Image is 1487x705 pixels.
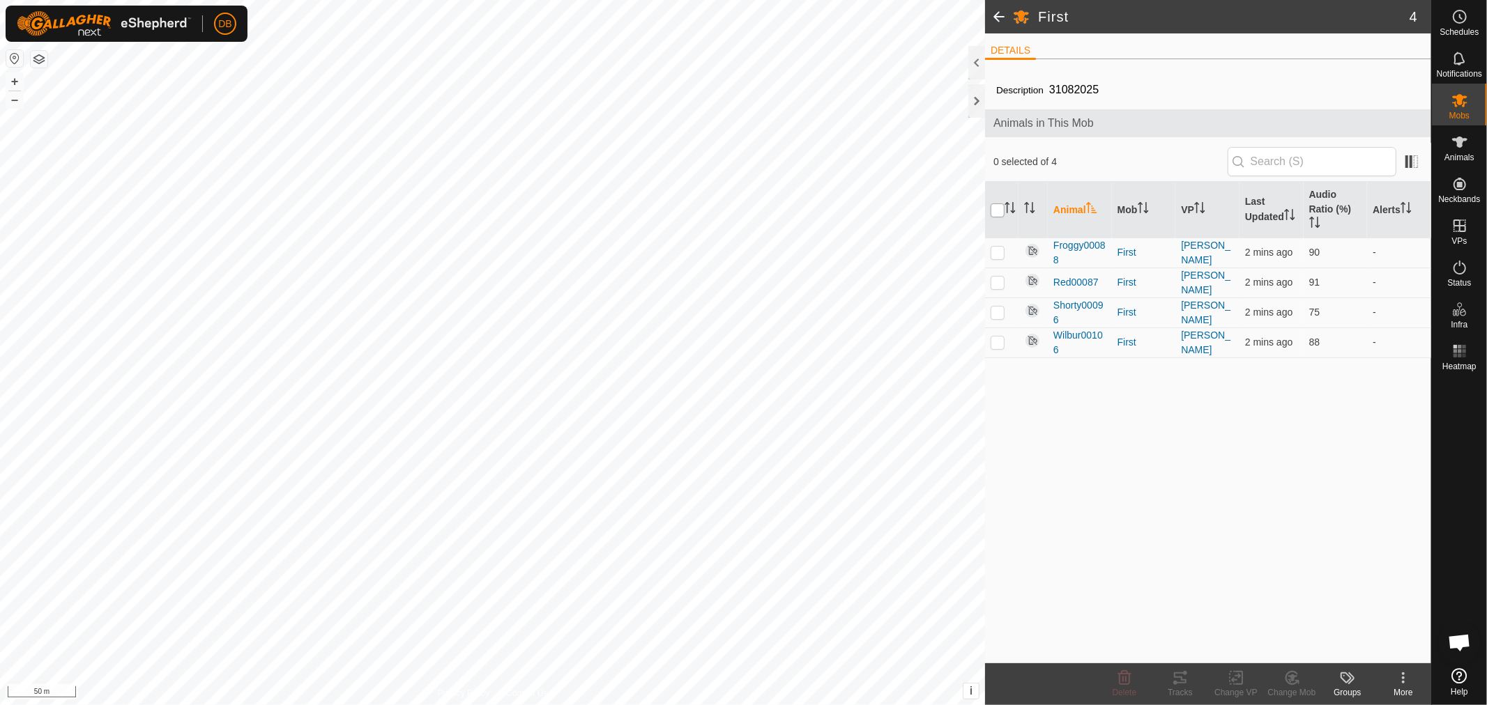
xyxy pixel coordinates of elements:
p-sorticon: Activate to sort [1194,204,1205,215]
a: [PERSON_NAME] [1181,300,1230,325]
div: Change VP [1208,686,1264,699]
span: 88 [1309,336,1320,348]
div: More [1375,686,1431,699]
span: 90 [1309,247,1320,258]
th: Mob [1112,182,1176,238]
th: Alerts [1367,182,1431,238]
span: Neckbands [1438,195,1480,203]
button: – [6,91,23,108]
button: Map Layers [31,51,47,68]
span: Delete [1113,688,1137,697]
span: Notifications [1437,70,1482,78]
th: VP [1175,182,1240,238]
span: DB [218,17,231,31]
button: Reset Map [6,50,23,67]
td: - [1367,327,1431,357]
span: 24 Sept 2025, 7:54 pm [1245,277,1292,288]
span: i [970,685,973,697]
li: DETAILS [985,43,1036,60]
span: Animals in This Mob [993,115,1423,132]
span: Froggy00088 [1053,238,1106,268]
p-sorticon: Activate to sort [1024,204,1035,215]
a: Contact Us [506,687,547,699]
p-sorticon: Activate to sort [1138,204,1149,215]
div: First [1118,245,1170,260]
div: Tracks [1152,686,1208,699]
input: Search (S) [1228,147,1396,176]
td: - [1367,238,1431,268]
span: 24 Sept 2025, 7:54 pm [1245,307,1292,318]
span: Wilbur00106 [1053,328,1106,357]
a: Help [1432,663,1487,702]
span: 0 selected of 4 [993,155,1228,169]
span: Red00087 [1053,275,1099,290]
a: Privacy Policy [438,687,490,699]
td: - [1367,297,1431,327]
a: [PERSON_NAME] [1181,330,1230,355]
span: Heatmap [1442,362,1477,371]
p-sorticon: Activate to sort [1005,204,1016,215]
th: Last Updated [1240,182,1304,238]
p-sorticon: Activate to sort [1309,219,1320,230]
span: Status [1447,279,1471,287]
img: returning off [1024,242,1041,259]
p-sorticon: Activate to sort [1401,204,1412,215]
span: Shorty00096 [1053,298,1106,327]
p-sorticon: Activate to sort [1284,211,1295,222]
label: Description [996,85,1044,95]
span: 75 [1309,307,1320,318]
h2: First [1038,8,1410,25]
img: returning off [1024,332,1041,349]
img: Gallagher Logo [17,11,191,36]
a: [PERSON_NAME] [1181,270,1230,295]
span: Help [1451,688,1468,696]
button: + [6,73,23,90]
div: Open chat [1439,621,1481,663]
span: 91 [1309,277,1320,288]
button: i [963,683,979,699]
th: Audio Ratio (%) [1304,182,1368,238]
p-sorticon: Activate to sort [1086,204,1097,215]
span: VPs [1451,237,1467,245]
div: First [1118,335,1170,350]
span: Infra [1451,320,1467,329]
span: 24 Sept 2025, 7:54 pm [1245,336,1292,348]
span: 4 [1410,6,1417,27]
span: Mobs [1449,111,1470,120]
img: returning off [1024,302,1041,319]
div: First [1118,275,1170,290]
div: First [1118,305,1170,320]
span: Schedules [1440,28,1479,36]
div: Change Mob [1264,686,1320,699]
img: returning off [1024,272,1041,289]
th: Animal [1048,182,1112,238]
a: [PERSON_NAME] [1181,240,1230,265]
span: Animals [1444,153,1474,162]
td: - [1367,268,1431,297]
span: 31082025 [1044,78,1104,101]
span: 24 Sept 2025, 7:54 pm [1245,247,1292,258]
div: Groups [1320,686,1375,699]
